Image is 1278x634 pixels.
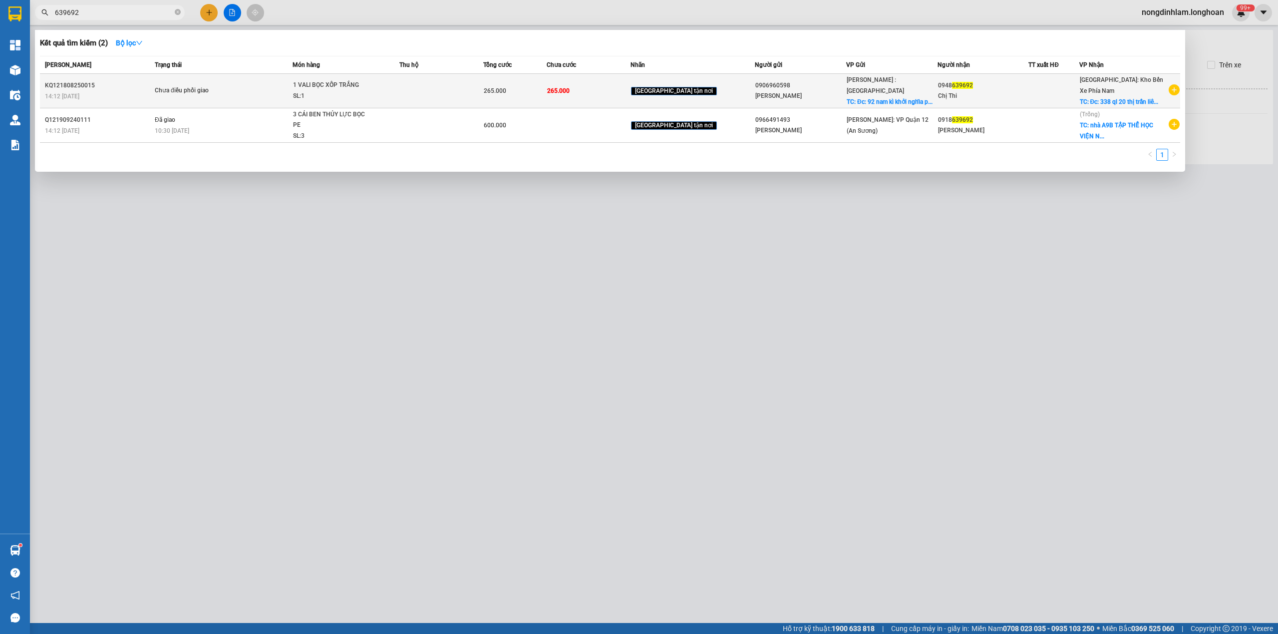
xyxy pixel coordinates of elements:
span: 265.000 [484,87,506,94]
span: [GEOGRAPHIC_DATA] tận nơi [631,121,717,130]
div: Chưa điều phối giao [155,85,230,96]
div: [PERSON_NAME] [755,91,846,101]
span: [PERSON_NAME]: VP Quận 12 (An Sương) [847,116,929,134]
div: Q121909240111 [45,115,152,125]
span: 639692 [952,116,973,123]
span: Người nhận [938,61,970,68]
img: dashboard-icon [10,40,20,50]
span: 600.000 [484,122,506,129]
span: [PERSON_NAME] [45,61,91,68]
span: [GEOGRAPHIC_DATA]: Kho Bến Xe Phía Nam [1080,76,1163,94]
span: 14:12 [DATE] [45,127,79,134]
span: VP Nhận [1079,61,1104,68]
li: Next Page [1168,149,1180,161]
span: down [136,39,143,46]
span: 10:30 [DATE] [155,127,189,134]
span: Món hàng [293,61,320,68]
span: right [1171,151,1177,157]
div: SL: 1 [293,91,368,102]
img: warehouse-icon [10,545,20,556]
span: search [41,9,48,16]
span: TT xuất HĐ [1028,61,1059,68]
div: [PERSON_NAME] [755,125,846,136]
div: 1 VALI BỌC XỐP TRẮNG [293,80,368,91]
span: message [10,613,20,623]
button: right [1168,149,1180,161]
div: 0948 [938,80,1028,91]
span: TC: nhà A9B TẬP THỂ HỌC VIỆN N... [1080,122,1153,140]
span: question-circle [10,568,20,578]
div: SL: 3 [293,131,368,142]
div: [PERSON_NAME] [938,125,1028,136]
div: Chị Thi [938,91,1028,101]
button: Bộ lọcdown [108,35,151,51]
div: 0918 [938,115,1028,125]
h3: Kết quả tìm kiếm ( 2 ) [40,38,108,48]
button: left [1144,149,1156,161]
span: Tổng cước [483,61,512,68]
span: left [1147,151,1153,157]
div: 3 CÁI BEN THỦY LỰC BỌC PE [293,109,368,131]
div: KQ121808250015 [45,80,152,91]
span: close-circle [175,8,181,17]
span: Chưa cước [547,61,576,68]
span: plus-circle [1169,119,1180,130]
span: Thu hộ [399,61,418,68]
span: plus-circle [1169,84,1180,95]
span: [PERSON_NAME] : [GEOGRAPHIC_DATA] [847,76,904,94]
input: Tìm tên, số ĐT hoặc mã đơn [55,7,173,18]
a: 1 [1157,149,1168,160]
span: 14:12 [DATE] [45,93,79,100]
sup: 1 [19,544,22,547]
span: TC: Đc: 92 nam kì khởi nghĩa p... [847,98,933,105]
span: TC: Đc: 338 ql 20 thị trấn liê... [1080,98,1159,105]
img: logo-vxr [8,6,21,21]
span: VP Gửi [846,61,865,68]
span: Trạng thái [155,61,182,68]
span: 265.000 [547,87,570,94]
img: warehouse-icon [10,65,20,75]
span: [GEOGRAPHIC_DATA] tận nơi [631,87,717,96]
span: notification [10,591,20,600]
div: 0966491493 [755,115,846,125]
span: Người gửi [755,61,782,68]
span: 639692 [952,82,973,89]
li: 1 [1156,149,1168,161]
span: Nhãn [631,61,645,68]
span: Đã giao [155,116,175,123]
span: (Trống) [1080,111,1100,118]
div: 0906960598 [755,80,846,91]
img: warehouse-icon [10,90,20,100]
li: Previous Page [1144,149,1156,161]
img: warehouse-icon [10,115,20,125]
img: solution-icon [10,140,20,150]
span: close-circle [175,9,181,15]
strong: Bộ lọc [116,39,143,47]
